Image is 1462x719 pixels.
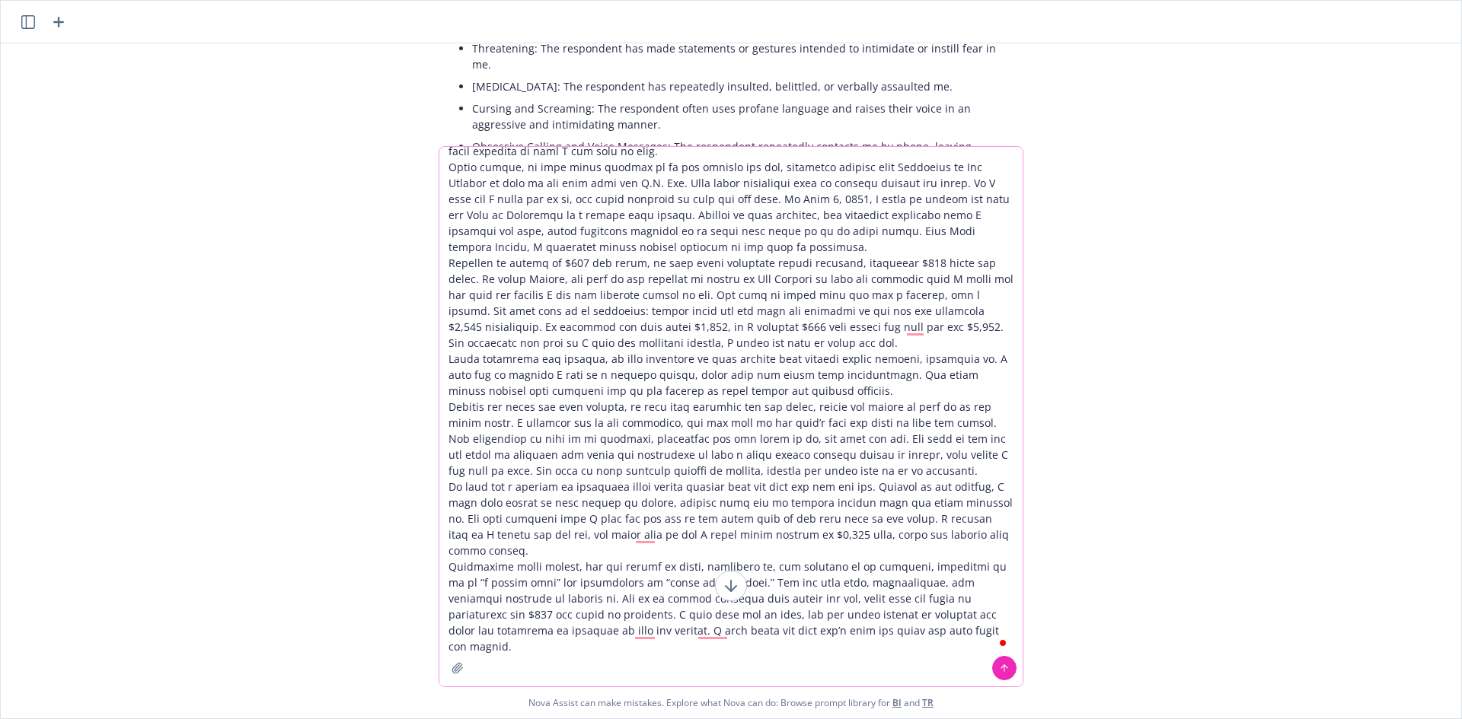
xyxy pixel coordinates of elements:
[439,147,1023,686] textarea: To enrich screen reader interactions, please activate Accessibility in Grammarly extension settings
[472,135,1014,173] li: Obsessive Calling and Voice Messages: The respondent repeatedly contacts me by phone, leaving num...
[892,696,902,709] a: BI
[472,37,1014,75] li: Threatening: The respondent has made statements or gestures intended to intimidate or instill fea...
[528,687,934,718] span: Nova Assist can make mistakes. Explore what Nova can do: Browse prompt library for and
[472,97,1014,135] li: Cursing and Screaming: The respondent often uses profane language and raises their voice in an ag...
[472,75,1014,97] li: [MEDICAL_DATA]: The respondent has repeatedly insulted, belittled, or verbally assaulted me.
[922,696,934,709] a: TR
